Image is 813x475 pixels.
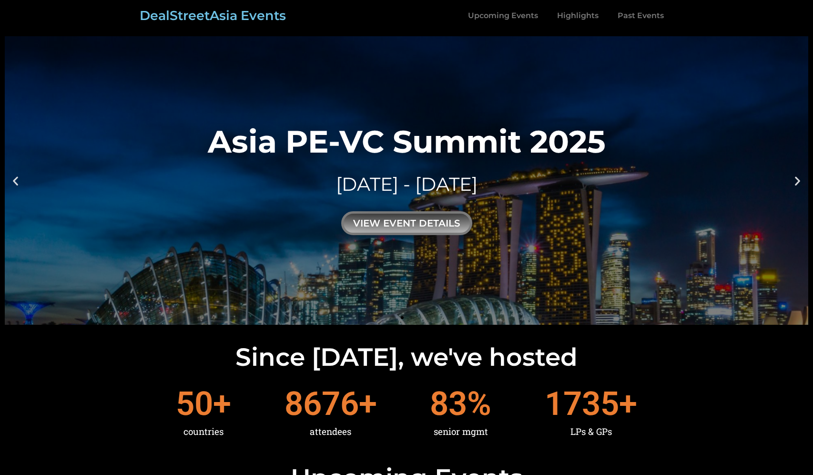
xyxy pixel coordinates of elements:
a: Highlights [548,5,608,27]
div: view event details [341,211,472,235]
span: + [213,387,231,420]
span: % [467,387,491,420]
span: 8676 [285,387,359,420]
h2: Since [DATE], we've hosted [5,345,808,370]
a: Past Events [608,5,673,27]
span: + [619,387,637,420]
span: 83 [430,387,467,420]
div: LPs & GPs [545,420,637,443]
div: Next slide [792,175,803,186]
div: Previous slide [10,175,21,186]
div: senior mgmt [430,420,491,443]
div: countries [176,420,231,443]
span: 50 [176,387,213,420]
div: Asia PE-VC Summit 2025 [208,126,606,157]
a: Asia PE-VC Summit 2025[DATE] - [DATE]view event details [5,36,808,325]
a: DealStreetAsia Events [140,8,286,23]
a: Upcoming Events [458,5,548,27]
span: + [359,387,377,420]
span: Go to slide 1 [401,316,404,319]
div: attendees [285,420,377,443]
span: Go to slide 2 [409,316,412,319]
span: 1735 [545,387,619,420]
div: [DATE] - [DATE] [208,171,606,197]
